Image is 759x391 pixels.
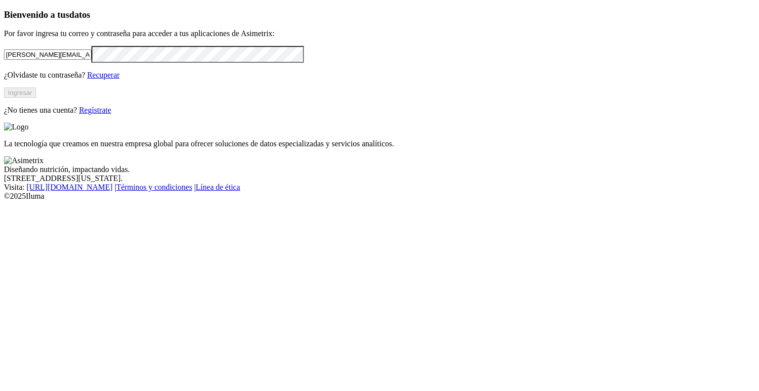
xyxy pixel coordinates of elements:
div: Visita : | | [4,183,755,192]
div: © 2025 Iluma [4,192,755,201]
a: Recuperar [87,71,120,79]
button: Ingresar [4,87,36,98]
span: datos [69,9,90,20]
p: ¿No tienes una cuenta? [4,106,755,115]
a: Línea de ética [196,183,240,191]
input: Tu correo [4,49,91,60]
a: Regístrate [79,106,111,114]
a: Términos y condiciones [116,183,192,191]
h3: Bienvenido a tus [4,9,755,20]
p: Por favor ingresa tu correo y contraseña para acceder a tus aplicaciones de Asimetrix: [4,29,755,38]
div: [STREET_ADDRESS][US_STATE]. [4,174,755,183]
p: ¿Olvidaste tu contraseña? [4,71,755,80]
img: Logo [4,123,29,131]
a: [URL][DOMAIN_NAME] [27,183,113,191]
img: Asimetrix [4,156,43,165]
div: Diseñando nutrición, impactando vidas. [4,165,755,174]
p: La tecnología que creamos en nuestra empresa global para ofrecer soluciones de datos especializad... [4,139,755,148]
